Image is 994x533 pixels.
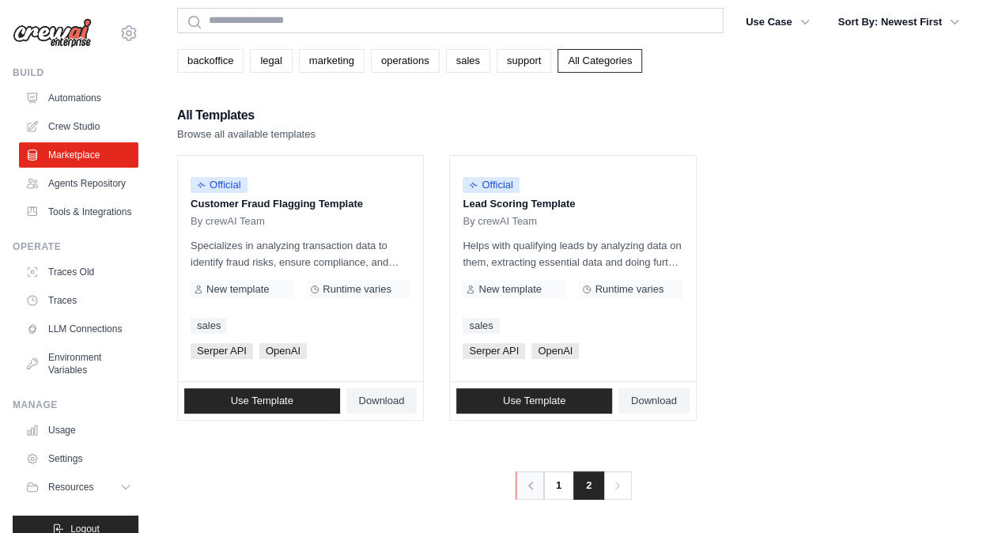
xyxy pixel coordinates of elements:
[177,49,244,73] a: backoffice
[191,215,265,228] span: By crewAI Team
[323,283,391,296] span: Runtime varies
[463,343,525,359] span: Serper API
[177,127,316,142] p: Browse all available templates
[463,196,682,212] p: Lead Scoring Template
[206,283,269,296] span: New template
[557,49,642,73] a: All Categories
[829,8,969,36] button: Sort By: Newest First
[191,196,410,212] p: Customer Fraud Flagging Template
[19,114,138,139] a: Crew Studio
[736,8,819,36] button: Use Case
[19,418,138,443] a: Usage
[446,49,490,73] a: sales
[19,446,138,471] a: Settings
[478,283,541,296] span: New template
[19,259,138,285] a: Traces Old
[573,471,604,500] span: 2
[231,395,293,407] span: Use Template
[299,49,365,73] a: marketing
[184,388,340,414] a: Use Template
[19,316,138,342] a: LLM Connections
[48,481,93,493] span: Resources
[595,283,663,296] span: Runtime varies
[503,395,565,407] span: Use Template
[19,199,138,225] a: Tools & Integrations
[177,104,316,127] h2: All Templates
[191,318,227,334] a: sales
[19,345,138,383] a: Environment Variables
[250,49,292,73] a: legal
[456,388,612,414] a: Use Template
[371,49,440,73] a: operations
[191,343,253,359] span: Serper API
[13,18,92,48] img: Logo
[542,471,574,500] a: 1
[359,395,405,407] span: Download
[19,85,138,111] a: Automations
[19,474,138,500] button: Resources
[618,388,690,414] a: Download
[19,288,138,313] a: Traces
[346,388,418,414] a: Download
[463,215,537,228] span: By crewAI Team
[13,66,138,79] div: Build
[497,49,551,73] a: support
[259,343,307,359] span: OpenAI
[463,237,682,270] p: Helps with qualifying leads by analyzing data on them, extracting essential data and doing furthe...
[13,399,138,411] div: Manage
[13,240,138,253] div: Operate
[19,171,138,196] a: Agents Repository
[631,395,677,407] span: Download
[463,318,499,334] a: sales
[514,471,632,500] nav: Pagination
[19,142,138,168] a: Marketplace
[191,177,248,193] span: Official
[191,237,410,270] p: Specializes in analyzing transaction data to identify fraud risks, ensure compliance, and conduct...
[531,343,579,359] span: OpenAI
[463,177,520,193] span: Official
